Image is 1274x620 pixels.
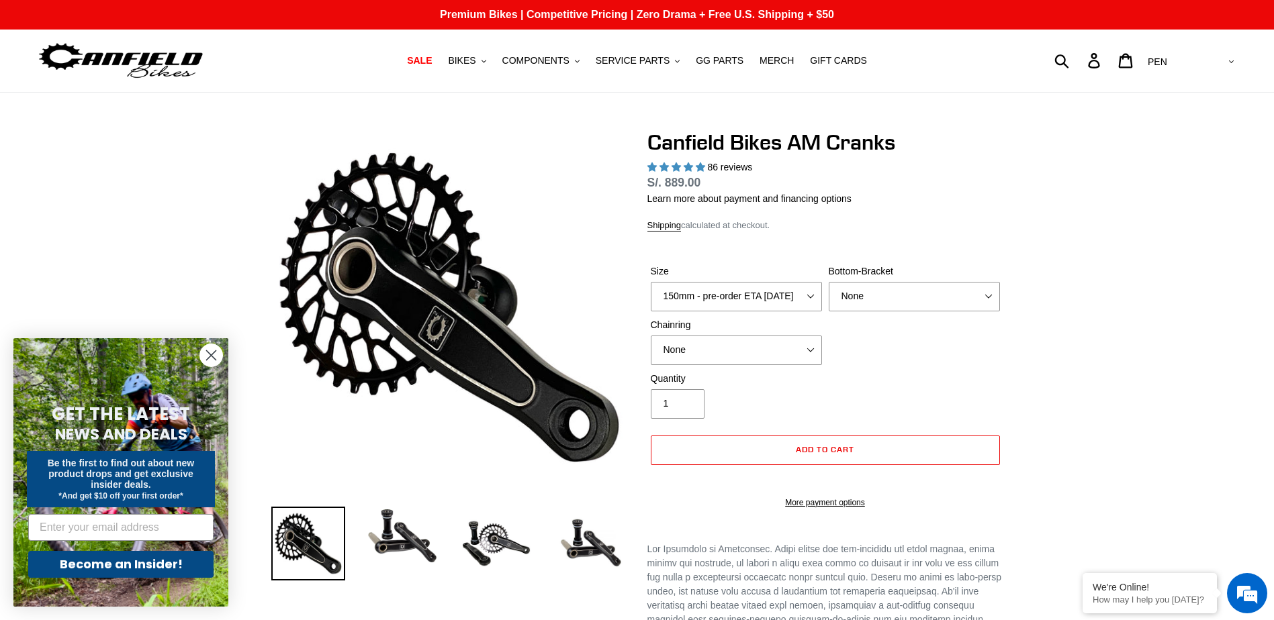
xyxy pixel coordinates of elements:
a: SALE [400,52,439,70]
a: MERCH [753,52,801,70]
button: COMPONENTS [496,52,586,70]
span: SALE [407,55,432,66]
button: Add to cart [651,435,1000,465]
span: GG PARTS [696,55,743,66]
img: Canfield Bikes [37,40,205,82]
img: Load image into Gallery viewer, Canfield Bikes AM Cranks [271,507,345,580]
span: Add to cart [796,444,854,454]
span: NEWS AND DEALS [55,423,187,445]
a: GIFT CARDS [803,52,874,70]
button: BIKES [441,52,492,70]
button: Close dialog [199,344,223,367]
span: S/. 889.00 [647,176,701,189]
button: SERVICE PARTS [589,52,686,70]
img: Load image into Gallery viewer, CANFIELD-AM_DH-CRANKS [553,507,627,580]
a: Learn more about payment and financing options [647,193,852,204]
p: How may I help you today? [1093,595,1207,605]
label: Bottom-Bracket [829,264,1000,278]
span: *And get $10 off your first order* [58,491,183,501]
img: Load image into Gallery viewer, Canfield Bikes AM Cranks [459,507,533,580]
span: GIFT CARDS [810,55,867,66]
input: Enter your email address [28,514,214,541]
label: Quantity [651,372,822,386]
span: GET THE LATEST [52,402,190,426]
button: Become an Insider! [28,551,214,578]
h1: Canfield Bikes AM Cranks [647,130,1003,155]
label: Size [651,264,822,278]
div: We're Online! [1093,582,1207,592]
a: More payment options [651,497,1000,509]
label: Chainring [651,318,822,332]
span: MERCH [760,55,794,66]
img: Load image into Gallery viewer, Canfield Cranks [365,507,439,566]
span: BIKES [448,55,475,66]
span: Be the first to find out about new product drops and get exclusive insider deals. [48,458,195,490]
span: 86 reviews [707,162,752,172]
span: SERVICE PARTS [596,55,670,66]
div: calculated at checkout. [647,219,1003,232]
span: COMPONENTS [502,55,570,66]
input: Search [1062,46,1096,75]
span: 4.97 stars [647,162,708,172]
a: Shipping [647,220,682,231]
a: GG PARTS [689,52,750,70]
